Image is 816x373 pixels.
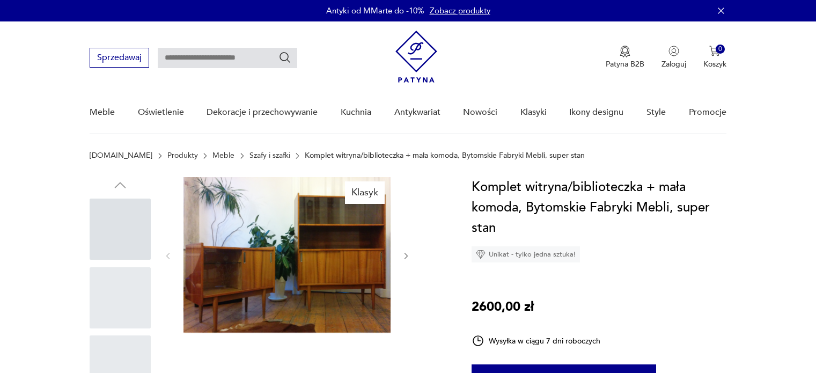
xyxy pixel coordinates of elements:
[668,46,679,56] img: Ikonka użytkownika
[90,92,115,133] a: Meble
[476,250,486,259] img: Ikona diamentu
[472,177,726,238] h1: Komplet witryna/biblioteczka + mała komoda, Bytomskie Fabryki Mebli, super stan
[472,297,534,317] p: 2600,00 zł
[463,92,497,133] a: Nowości
[661,46,686,69] button: Zaloguj
[341,92,371,133] a: Kuchnia
[709,46,720,56] img: Ikona koszyka
[646,92,666,133] a: Style
[90,55,149,62] a: Sprzedawaj
[606,46,644,69] a: Ikona medaluPatyna B2B
[703,46,726,69] button: 0Koszyk
[278,51,291,64] button: Szukaj
[305,151,585,160] p: Komplet witryna/biblioteczka + mała komoda, Bytomskie Fabryki Mebli, super stan
[183,177,391,333] img: Zdjęcie produktu Komplet witryna/biblioteczka + mała komoda, Bytomskie Fabryki Mebli, super stan
[167,151,198,160] a: Produkty
[326,5,424,16] p: Antyki od MMarte do -10%
[689,92,726,133] a: Promocje
[569,92,623,133] a: Ikony designu
[345,181,385,204] div: Klasyk
[620,46,630,57] img: Ikona medalu
[430,5,490,16] a: Zobacz produkty
[207,92,318,133] a: Dekoracje i przechowywanie
[661,59,686,69] p: Zaloguj
[138,92,184,133] a: Oświetlenie
[472,334,600,347] div: Wysyłka w ciągu 7 dni roboczych
[394,92,440,133] a: Antykwariat
[703,59,726,69] p: Koszyk
[395,31,437,83] img: Patyna - sklep z meblami i dekoracjami vintage
[249,151,290,160] a: Szafy i szafki
[212,151,234,160] a: Meble
[716,45,725,54] div: 0
[606,46,644,69] button: Patyna B2B
[90,151,152,160] a: [DOMAIN_NAME]
[90,48,149,68] button: Sprzedawaj
[520,92,547,133] a: Klasyki
[606,59,644,69] p: Patyna B2B
[472,246,580,262] div: Unikat - tylko jedna sztuka!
